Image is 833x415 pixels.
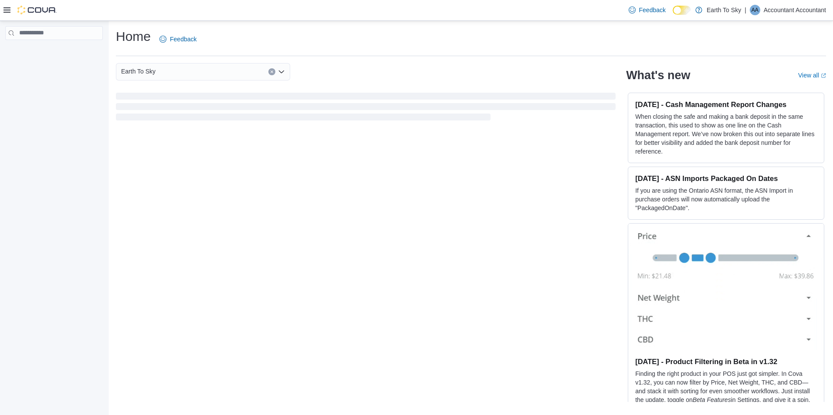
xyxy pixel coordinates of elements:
[116,28,151,45] h1: Home
[798,72,826,79] a: View allExternal link
[707,5,741,15] p: Earth To Sky
[635,100,817,109] h3: [DATE] - Cash Management Report Changes
[156,30,200,48] a: Feedback
[673,6,691,15] input: Dark Mode
[635,357,817,366] h3: [DATE] - Product Filtering in Beta in v1.32
[821,73,826,78] svg: External link
[17,6,57,14] img: Cova
[635,174,817,183] h3: [DATE] - ASN Imports Packaged On Dates
[750,5,760,15] div: Accountant Accountant
[268,68,275,75] button: Clear input
[752,5,759,15] span: AA
[5,42,103,63] nav: Complex example
[764,5,826,15] p: Accountant Accountant
[170,35,196,44] span: Feedback
[626,68,690,82] h2: What's new
[635,369,817,413] p: Finding the right product in your POS just got simpler. In Cova v1.32, you can now filter by Pric...
[639,6,666,14] span: Feedback
[121,66,156,77] span: Earth To Sky
[116,94,616,122] span: Loading
[635,186,817,212] p: If you are using the Ontario ASN format, the ASN Import in purchase orders will now automatically...
[625,1,669,19] a: Feedback
[745,5,746,15] p: |
[278,68,285,75] button: Open list of options
[693,396,731,403] em: Beta Features
[635,112,817,156] p: When closing the safe and making a bank deposit in the same transaction, this used to show as one...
